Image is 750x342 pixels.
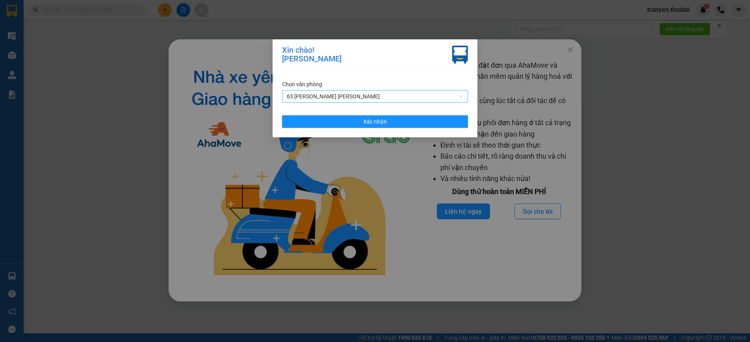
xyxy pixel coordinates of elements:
div: Chọn văn phòng [282,80,468,89]
div: Xin chào! [PERSON_NAME] [282,46,342,64]
span: 63 Trần Quang Tặng [287,91,463,102]
img: vxr-icon [452,46,468,64]
button: Xác nhận [282,115,468,128]
span: Xác nhận [363,117,387,126]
